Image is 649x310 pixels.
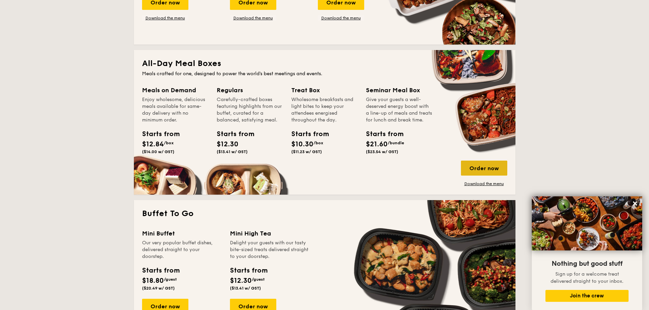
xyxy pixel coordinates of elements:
[313,141,323,145] span: /box
[217,129,247,139] div: Starts from
[532,196,642,250] img: DSC07876-Edit02-Large.jpeg
[366,140,388,148] span: $21.60
[230,240,310,260] div: Delight your guests with our tasty bite-sized treats delivered straight to your doorstep.
[142,208,507,219] h2: Buffet To Go
[217,96,283,124] div: Carefully-crafted boxes featuring highlights from our buffet, curated for a balanced, satisfying ...
[142,70,507,77] div: Meals crafted for one, designed to power the world's best meetings and events.
[164,277,177,282] span: /guest
[230,286,261,291] span: ($13.41 w/ GST)
[142,140,164,148] span: $12.84
[318,15,364,21] a: Download the menu
[552,260,622,268] span: Nothing but good stuff
[142,85,208,95] div: Meals on Demand
[461,161,507,176] div: Order now
[142,277,164,285] span: $18.80
[461,181,507,186] a: Download the menu
[217,140,238,148] span: $12.30
[291,149,322,154] span: ($11.23 w/ GST)
[230,229,310,238] div: Mini High Tea
[142,229,222,238] div: Mini Buffet
[291,140,313,148] span: $10.30
[142,58,507,69] h2: All-Day Meal Boxes
[252,277,265,282] span: /guest
[217,85,283,95] div: Regulars
[230,15,276,21] a: Download the menu
[142,15,188,21] a: Download the menu
[230,277,252,285] span: $12.30
[551,271,623,284] span: Sign up for a welcome treat delivered straight to your inbox.
[388,141,404,145] span: /bundle
[142,286,175,291] span: ($20.49 w/ GST)
[142,129,173,139] div: Starts from
[230,265,267,276] div: Starts from
[366,85,432,95] div: Seminar Meal Box
[630,198,640,209] button: Close
[291,96,358,124] div: Wholesome breakfasts and light bites to keep your attendees energised throughout the day.
[142,96,208,124] div: Enjoy wholesome, delicious meals available for same-day delivery with no minimum order.
[545,290,629,302] button: Join the crew
[366,149,398,154] span: ($23.54 w/ GST)
[142,149,174,154] span: ($14.00 w/ GST)
[142,265,179,276] div: Starts from
[291,129,322,139] div: Starts from
[366,96,432,124] div: Give your guests a well-deserved energy boost with a line-up of meals and treats for lunch and br...
[291,85,358,95] div: Treat Box
[142,240,222,260] div: Our very popular buffet dishes, delivered straight to your doorstep.
[366,129,397,139] div: Starts from
[164,141,174,145] span: /box
[217,149,248,154] span: ($13.41 w/ GST)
